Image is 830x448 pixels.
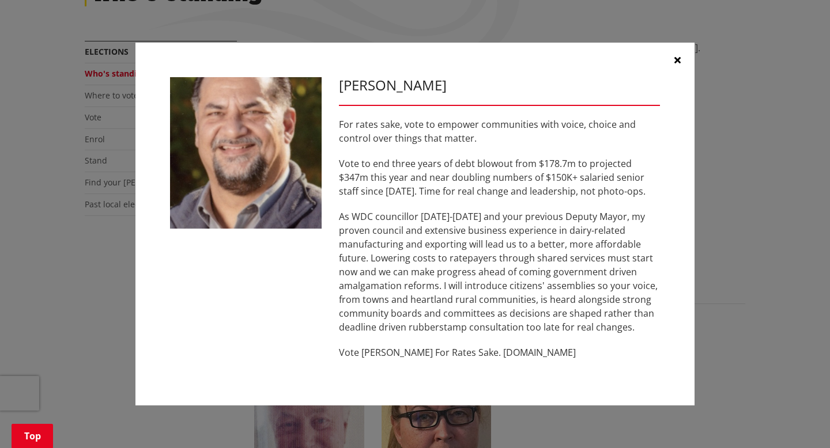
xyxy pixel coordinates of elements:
img: WO-M__BECH_A__EWN4j [170,77,322,229]
p: As WDC councillor [DATE]-[DATE] and your previous Deputy Mayor, my proven council and extensive b... [339,210,660,334]
p: Vote [PERSON_NAME] For Rates Sake. [DOMAIN_NAME] [339,346,660,359]
h3: [PERSON_NAME] [339,77,660,94]
a: Top [12,424,53,448]
p: Vote to end three years of debt blowout from $178.7m to projected $347m this year and near doubli... [339,157,660,198]
p: For rates sake, vote to empower communities with voice, choice and control over things that matter. [339,117,660,145]
iframe: Messenger Launcher [777,400,818,441]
